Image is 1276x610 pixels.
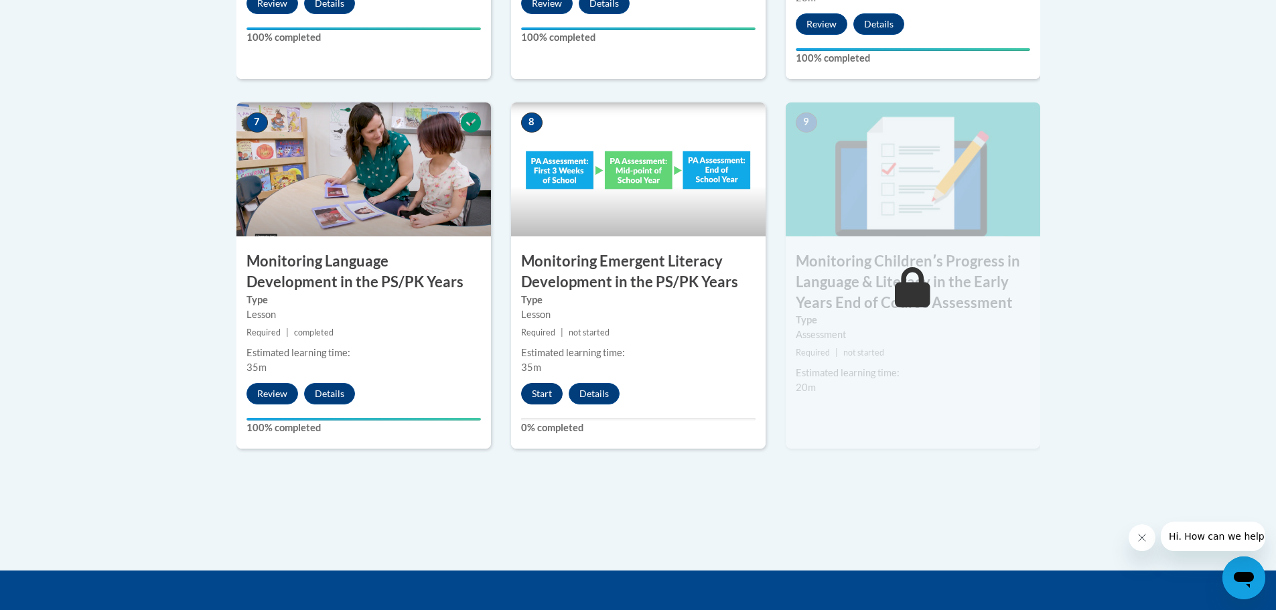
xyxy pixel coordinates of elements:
[521,327,555,337] span: Required
[294,327,334,337] span: completed
[835,348,838,358] span: |
[786,102,1040,236] img: Course Image
[521,421,756,435] label: 0% completed
[246,383,298,404] button: Review
[304,383,355,404] button: Details
[511,251,766,293] h3: Monitoring Emergent Literacy Development in the PS/PK Years
[561,327,563,337] span: |
[286,327,289,337] span: |
[246,362,267,373] span: 35m
[246,112,268,133] span: 7
[246,27,481,30] div: Your progress
[796,313,1030,327] label: Type
[521,27,756,30] div: Your progress
[521,362,541,373] span: 35m
[796,13,847,35] button: Review
[796,366,1030,380] div: Estimated learning time:
[246,30,481,45] label: 100% completed
[246,293,481,307] label: Type
[796,382,816,393] span: 20m
[786,251,1040,313] h3: Monitoring Childrenʹs Progress in Language & Literacy in the Early Years End of Course Assessment
[569,327,610,337] span: not started
[569,383,620,404] button: Details
[246,418,481,421] div: Your progress
[236,102,491,236] img: Course Image
[511,102,766,236] img: Course Image
[246,346,481,360] div: Estimated learning time:
[521,307,756,322] div: Lesson
[843,348,884,358] span: not started
[1222,556,1265,599] iframe: Button to launch messaging window
[1161,522,1265,551] iframe: Message from company
[236,251,491,293] h3: Monitoring Language Development in the PS/PK Years
[796,51,1030,66] label: 100% completed
[521,30,756,45] label: 100% completed
[521,293,756,307] label: Type
[853,13,904,35] button: Details
[796,327,1030,342] div: Assessment
[521,383,563,404] button: Start
[8,9,109,20] span: Hi. How can we help?
[521,346,756,360] div: Estimated learning time:
[1129,524,1155,551] iframe: Close message
[246,421,481,435] label: 100% completed
[796,348,830,358] span: Required
[521,112,543,133] span: 8
[246,327,281,337] span: Required
[246,307,481,322] div: Lesson
[796,48,1030,51] div: Your progress
[796,112,817,133] span: 9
